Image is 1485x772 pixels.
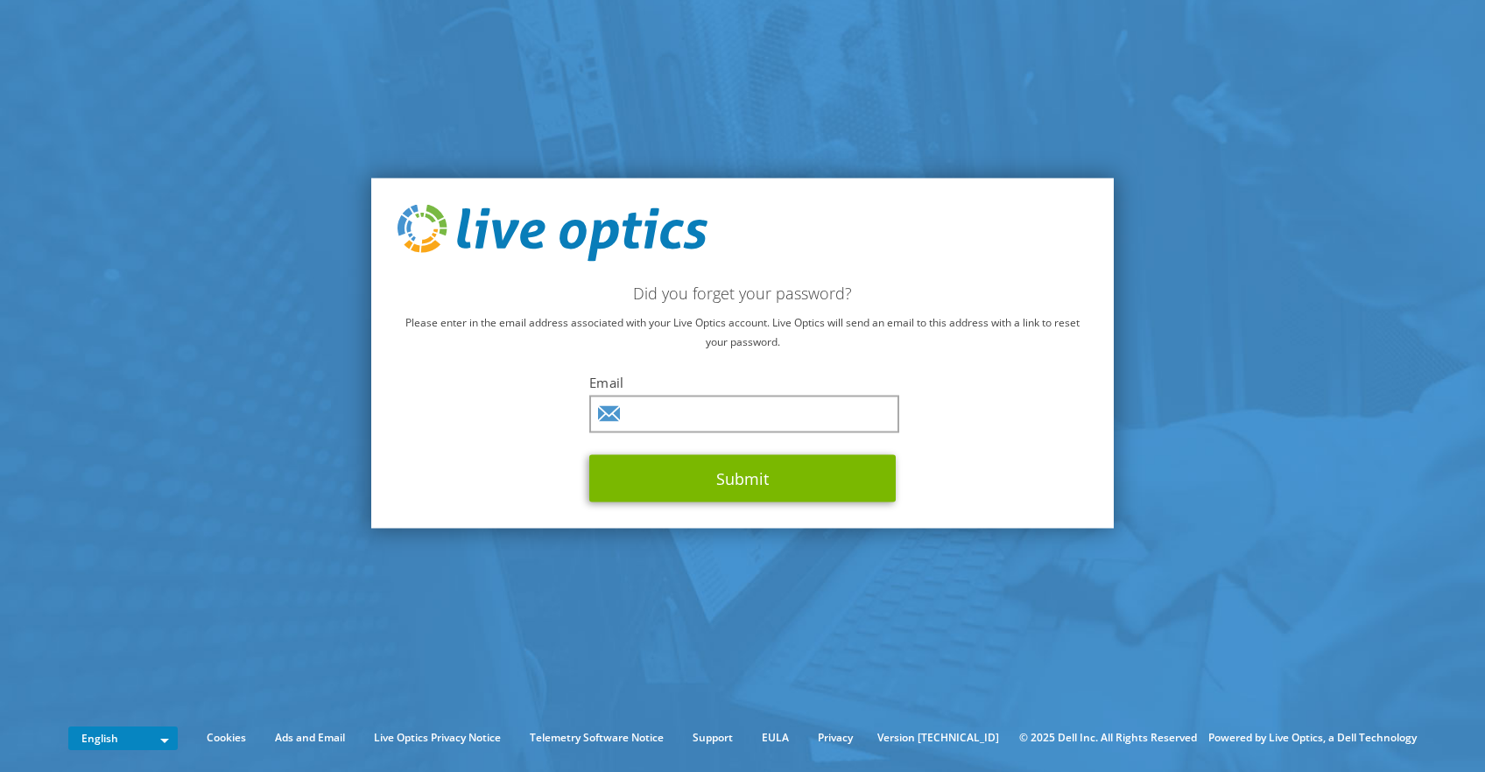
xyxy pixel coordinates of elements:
li: Powered by Live Optics, a Dell Technology [1208,728,1417,747]
a: Support [679,728,746,747]
li: © 2025 Dell Inc. All Rights Reserved [1010,728,1206,747]
a: Ads and Email [262,728,358,747]
a: Cookies [194,728,259,747]
label: Email [589,374,896,391]
a: Privacy [805,728,866,747]
a: Live Optics Privacy Notice [361,728,514,747]
p: Please enter in the email address associated with your Live Optics account. Live Optics will send... [398,313,1087,352]
a: Telemetry Software Notice [517,728,677,747]
img: live_optics_svg.svg [398,204,707,262]
a: EULA [749,728,802,747]
h2: Did you forget your password? [398,284,1087,303]
button: Submit [589,455,896,502]
li: Version [TECHNICAL_ID] [869,728,1008,747]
